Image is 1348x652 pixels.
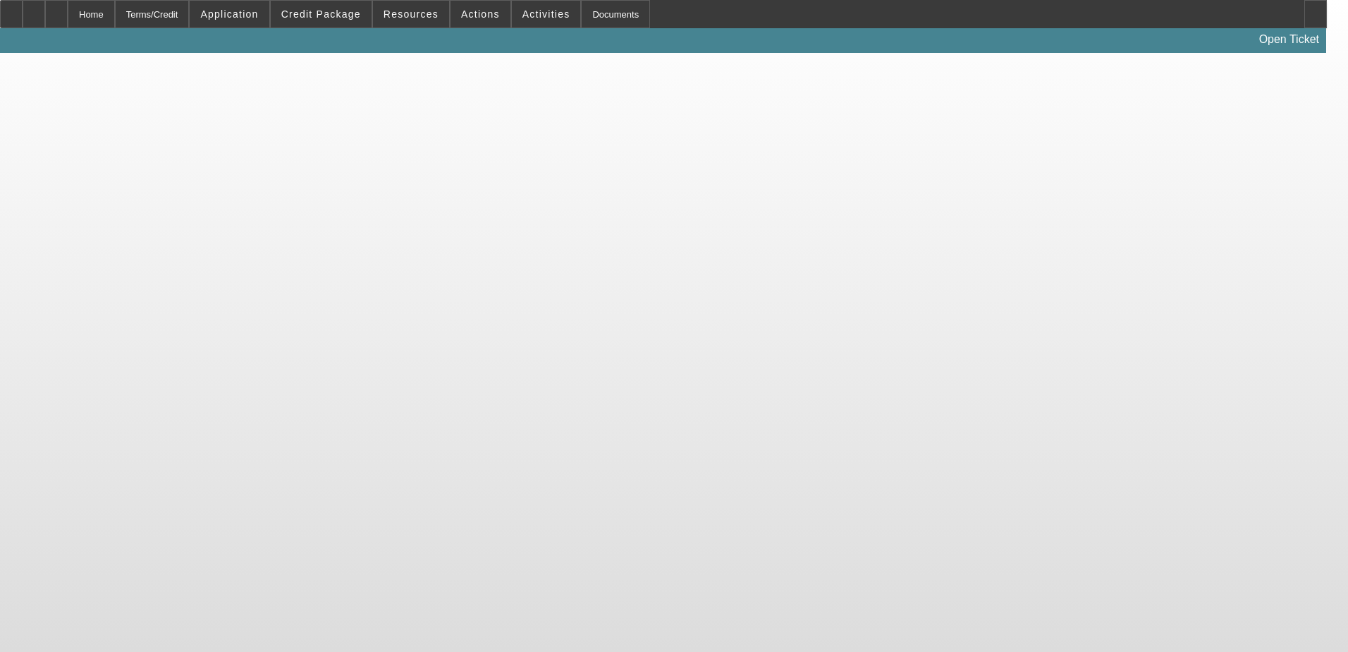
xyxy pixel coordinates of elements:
span: Resources [384,8,439,20]
span: Actions [461,8,500,20]
a: Open Ticket [1254,28,1325,52]
span: Activities [522,8,570,20]
button: Application [190,1,269,28]
button: Credit Package [271,1,372,28]
span: Application [200,8,258,20]
button: Activities [512,1,581,28]
button: Actions [451,1,510,28]
button: Resources [373,1,449,28]
span: Credit Package [281,8,361,20]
